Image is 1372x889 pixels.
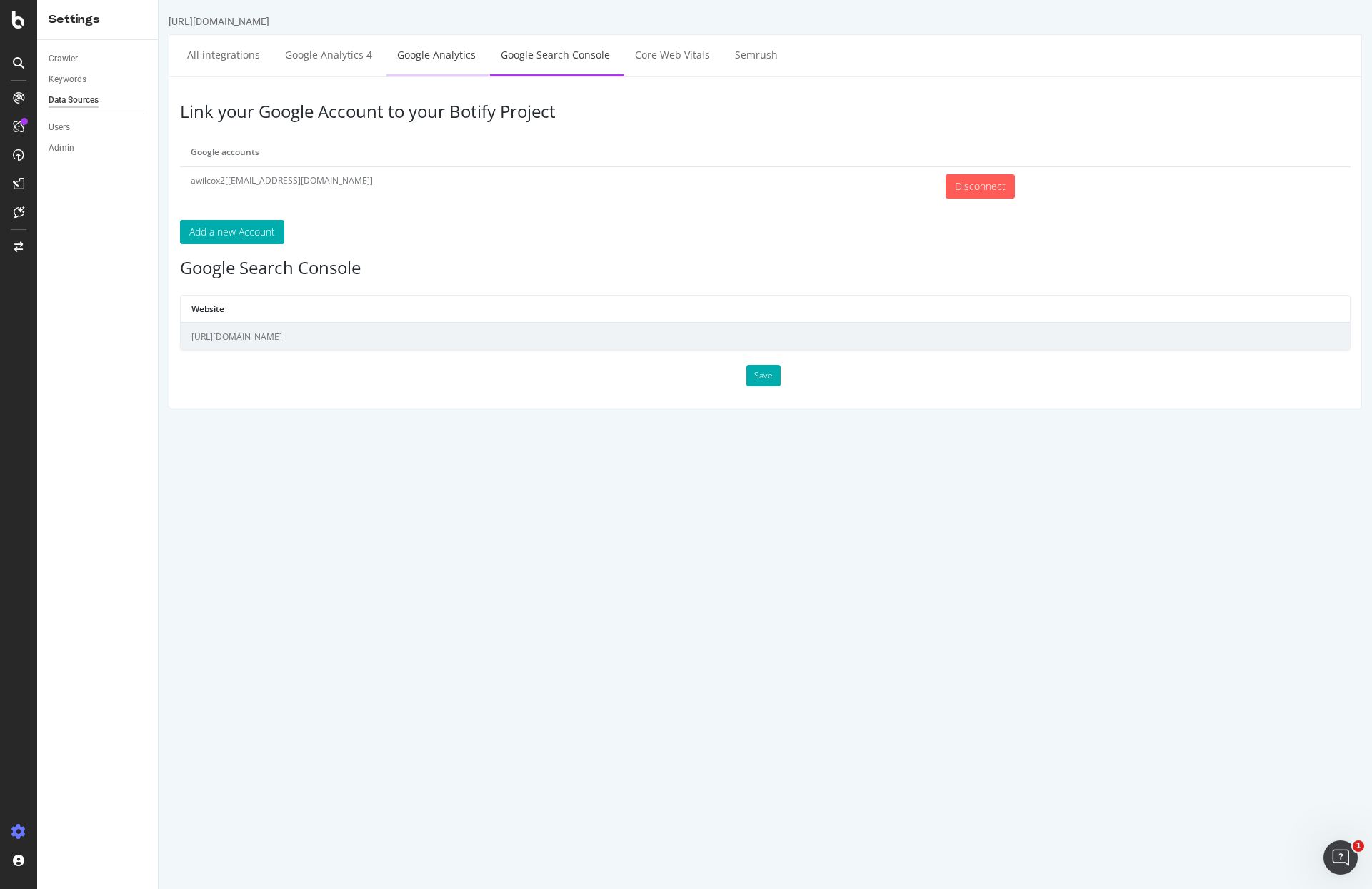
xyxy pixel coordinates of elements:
input: Disconnect [787,174,856,199]
a: Users [49,120,148,135]
th: Website [22,296,1191,323]
a: Semrush [566,35,630,74]
a: Data Sources [49,93,148,108]
a: All integrations [18,35,112,74]
div: Crawler [49,51,78,66]
a: Google Analytics 4 [116,35,224,74]
h3: Google Search Console [21,258,1192,277]
span: 1 [1353,840,1364,852]
a: Crawler [49,51,148,66]
th: Google accounts [21,139,776,166]
a: Keywords [49,72,148,87]
td: awilcox2[[EMAIL_ADDRESS][DOMAIN_NAME]] [21,166,776,206]
h3: Link your Google Account to your Botify Project [21,102,1192,121]
div: Keywords [49,72,86,87]
div: Users [49,120,70,135]
td: [URL][DOMAIN_NAME] [22,323,1191,350]
div: Data Sources [49,93,99,108]
a: Google Analytics [228,35,328,74]
button: Save [588,365,622,386]
a: Core Web Vitals [466,35,562,74]
iframe: Intercom live chat [1323,840,1358,875]
button: Add a new Account [21,220,126,244]
div: Admin [49,141,74,156]
a: Google Search Console [331,35,462,74]
div: [URL][DOMAIN_NAME] [10,14,111,29]
a: Admin [49,141,148,156]
div: Settings [49,11,146,28]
